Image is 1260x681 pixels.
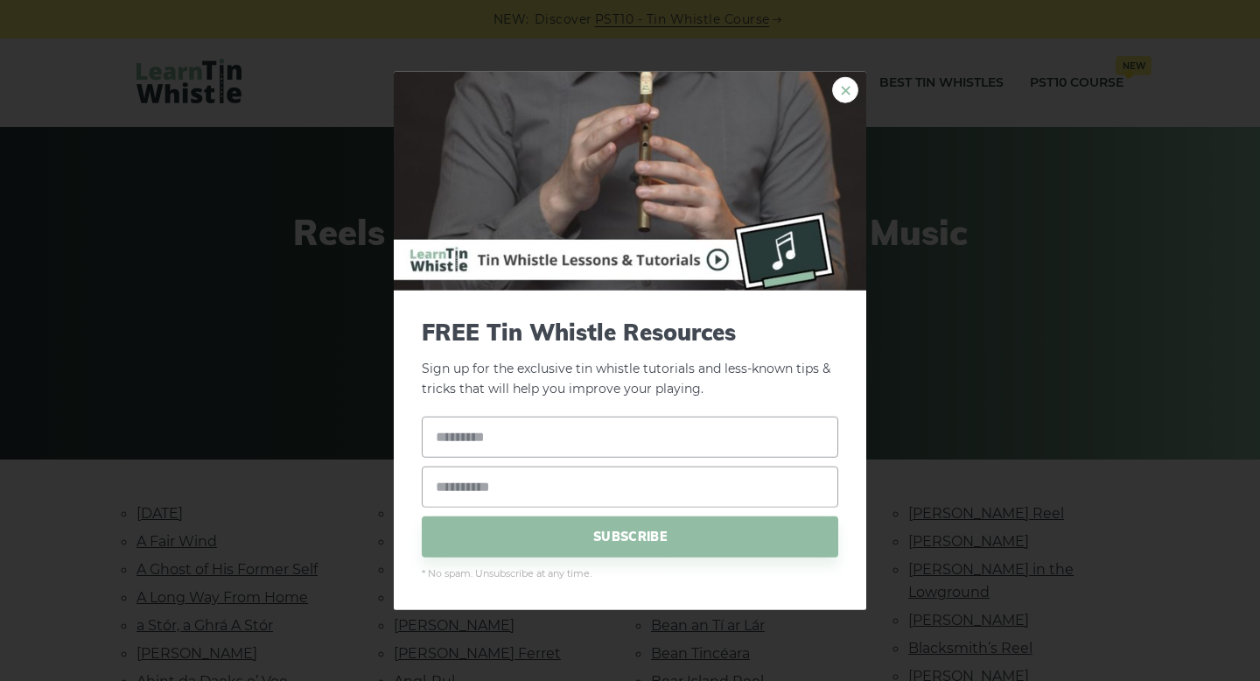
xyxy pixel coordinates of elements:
a: × [832,77,858,103]
span: SUBSCRIBE [422,516,838,557]
span: FREE Tin Whistle Resources [422,319,838,346]
span: * No spam. Unsubscribe at any time. [422,565,838,581]
p: Sign up for the exclusive tin whistle tutorials and less-known tips & tricks that will help you i... [422,319,838,399]
img: Tin Whistle Buying Guide Preview [394,72,866,291]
